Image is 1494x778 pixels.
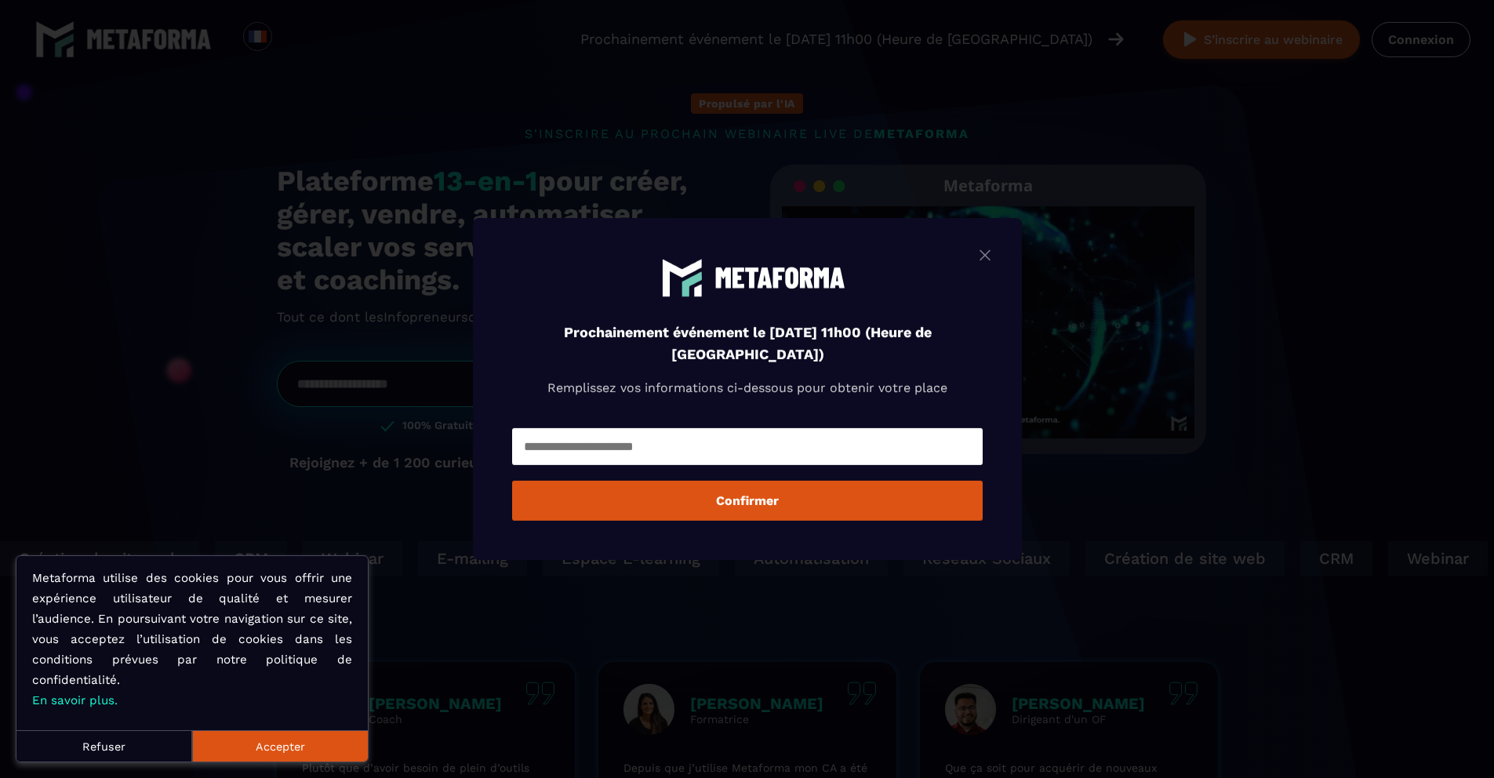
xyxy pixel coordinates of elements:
[32,568,352,711] p: Metaforma utilise des cookies pour vous offrir une expérience utilisateur de qualité et mesurer l...
[16,730,192,762] button: Refuser
[512,481,983,521] button: Confirmer
[192,730,368,762] button: Accepter
[551,322,943,365] h4: Prochainement événement le [DATE] 11h00 (Heure de [GEOGRAPHIC_DATA])
[976,245,994,265] img: close
[512,377,983,399] p: Remplissez vos informations ci-dessous pour obtenir votre place
[32,693,118,707] a: En savoir plus.
[649,257,845,298] img: main logo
